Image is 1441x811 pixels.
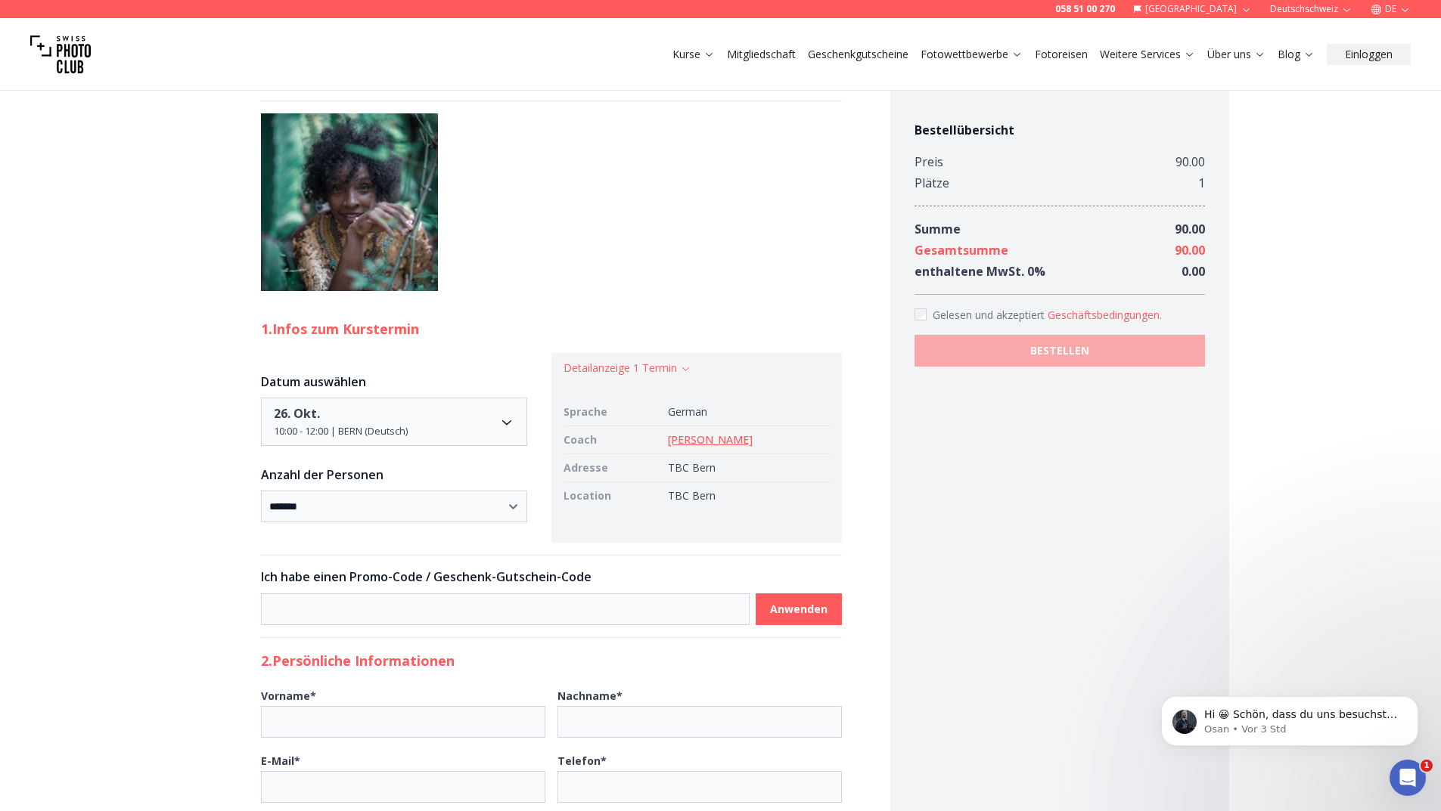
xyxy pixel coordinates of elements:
[672,47,715,62] a: Kurse
[1421,760,1433,772] span: 1
[727,47,796,62] a: Mitgliedschaft
[261,771,545,803] input: E-Mail*
[30,24,91,85] img: Swiss photo club
[915,121,1205,139] h4: Bestellübersicht
[261,466,527,484] h3: Anzahl der Personen
[915,151,943,172] div: Preis
[261,568,842,586] h3: Ich habe einen Promo-Code / Geschenk-Gutschein-Code
[1094,44,1201,65] button: Weitere Services
[915,308,927,320] input: Accept terms
[1048,308,1162,323] button: Accept termsGelesen und akzeptiert
[756,593,842,625] button: Anwenden
[261,398,527,446] button: Date
[662,482,829,510] td: TBC Bern
[564,426,663,454] td: Coach
[666,44,721,65] button: Kurse
[1100,47,1195,62] a: Weitere Services
[557,706,842,738] input: Nachname*
[564,361,691,376] button: Detailanzeige 1 Termin
[557,689,623,703] b: Nachname *
[1390,760,1426,796] iframe: Intercom live chat
[662,398,829,426] td: German
[1207,47,1266,62] a: Über uns
[1201,44,1272,65] button: Über uns
[808,47,908,62] a: Geschenkgutscheine
[1175,242,1205,258] span: 90.00
[770,602,828,617] b: Anwenden
[557,771,842,803] input: Telefon*
[1272,44,1321,65] button: Blog
[915,240,1008,261] div: Gesamtsumme
[1029,44,1094,65] button: Fotoreisen
[1198,172,1205,193] div: 1
[1175,151,1205,172] div: 90.00
[802,44,915,65] button: Geschenkgutscheine
[261,373,527,391] h3: Datum auswählen
[668,432,753,447] a: [PERSON_NAME]
[564,454,663,482] td: Adresse
[915,172,949,193] div: Plätze
[1175,221,1205,237] span: 90.00
[1030,343,1089,358] b: BESTELLEN
[261,318,842,339] h2: 1. Infos zum Kurstermin
[1055,3,1115,15] a: 058 51 00 270
[564,398,663,426] td: Sprache
[564,482,663,510] td: Location
[662,454,829,482] td: TBC Bern
[1278,47,1315,62] a: Blog
[915,44,1029,65] button: Fotowettbewerbe
[557,754,607,768] b: Telefon *
[261,650,842,671] h2: 2. Persönliche Informationen
[261,113,439,291] img: Praxis-Workshops-0
[261,754,300,768] b: E-Mail *
[1035,47,1088,62] a: Fotoreisen
[1138,664,1441,770] iframe: Intercom notifications Nachricht
[933,308,1048,322] span: Gelesen und akzeptiert
[1182,263,1205,280] span: 0.00
[1327,44,1411,65] button: Einloggen
[721,44,802,65] button: Mitgliedschaft
[921,47,1023,62] a: Fotowettbewerbe
[915,218,961,240] div: Summe
[261,689,316,703] b: Vorname *
[915,335,1205,367] button: BESTELLEN
[915,261,1045,282] div: enthaltene MwSt. 0 %
[261,706,545,738] input: Vorname*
